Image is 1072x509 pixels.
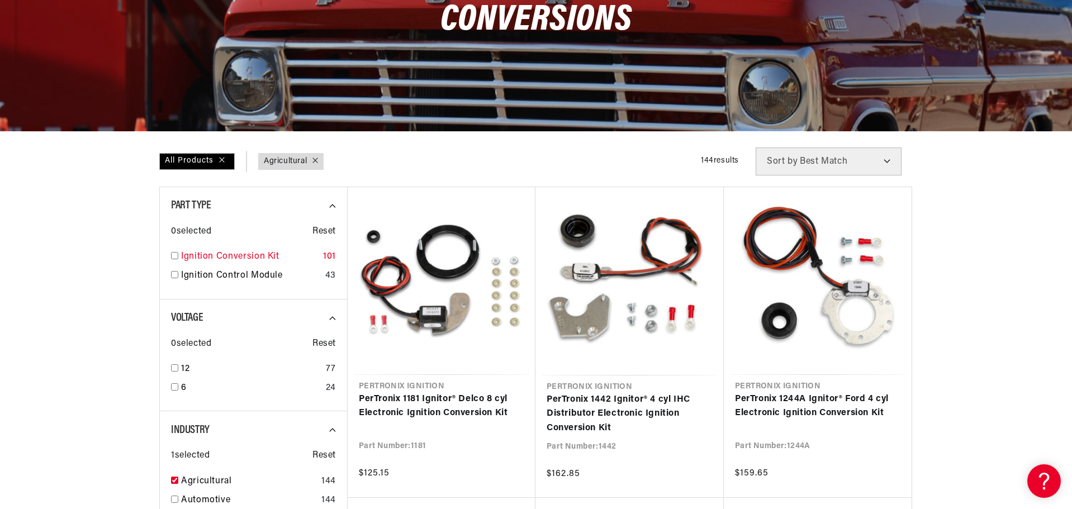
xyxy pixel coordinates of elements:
[326,362,336,377] div: 77
[323,250,336,264] div: 101
[181,362,321,377] a: 12
[312,225,336,239] span: Reset
[181,474,317,489] a: Agricultural
[312,449,336,463] span: Reset
[171,337,211,351] span: 0 selected
[181,493,317,508] a: Automotive
[756,148,902,175] select: Sort by
[326,381,336,396] div: 24
[321,474,336,489] div: 144
[547,393,713,436] a: PerTronix 1442 Ignitor® 4 cyl IHC Distributor Electronic Ignition Conversion Kit
[181,269,321,283] a: Ignition Control Module
[181,250,319,264] a: Ignition Conversion Kit
[171,425,210,436] span: Industry
[171,225,211,239] span: 0 selected
[701,156,739,165] span: 144 results
[171,312,203,324] span: Voltage
[181,381,321,396] a: 6
[767,157,798,166] span: Sort by
[321,493,336,508] div: 144
[325,269,336,283] div: 43
[171,200,211,211] span: Part Type
[159,153,235,170] div: All Products
[359,392,524,421] a: PerTronix 1181 Ignitor® Delco 8 cyl Electronic Ignition Conversion Kit
[312,337,336,351] span: Reset
[171,449,210,463] span: 1 selected
[735,392,900,421] a: PerTronix 1244A Ignitor® Ford 4 cyl Electronic Ignition Conversion Kit
[264,155,307,168] a: Agricultural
